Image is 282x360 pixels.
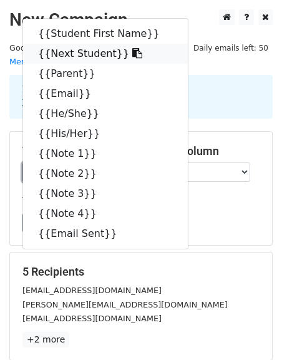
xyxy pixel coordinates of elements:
[22,286,162,295] small: [EMAIL_ADDRESS][DOMAIN_NAME]
[23,24,188,44] a: {{Student First Name}}
[9,43,166,67] small: Google Sheet:
[23,64,188,84] a: {{Parent}}
[9,9,273,31] h2: New Campaign
[189,41,273,55] span: Daily emails left: 50
[12,82,270,111] div: 1. Write your email in Gmail 2. Click
[23,144,188,164] a: {{Note 1}}
[23,204,188,224] a: {{Note 4}}
[23,164,188,184] a: {{Note 2}}
[61,27,174,45] div: Example: [PERSON_NAME]
[23,104,188,124] a: {{He/She}}
[23,84,188,104] a: {{Email}}
[189,43,273,52] a: Daily emails left: 50
[22,300,228,309] small: [PERSON_NAME][EMAIL_ADDRESS][DOMAIN_NAME]
[22,332,69,347] a: +2 more
[220,300,282,360] iframe: Chat Widget
[23,184,188,204] a: {{Note 3}}
[23,224,188,244] a: {{Email Sent}}
[22,314,162,323] small: [EMAIL_ADDRESS][DOMAIN_NAME]
[23,124,188,144] a: {{His/Her}}
[150,144,260,158] h5: Email column
[23,44,188,64] a: {{Next Student}}
[22,265,260,279] h5: 5 Recipients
